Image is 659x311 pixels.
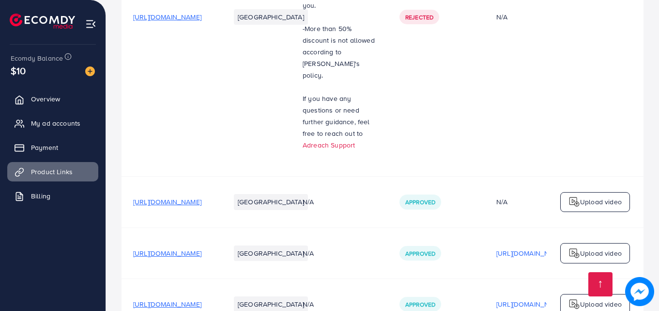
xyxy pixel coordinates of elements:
a: Overview [7,89,98,109]
span: Approved [405,198,435,206]
span: [URL][DOMAIN_NAME] [133,197,201,207]
span: $10 [11,64,26,78]
a: Payment [7,138,98,157]
span: N/A [303,248,314,258]
a: Adreach Support [303,140,355,150]
span: My ad accounts [31,118,80,128]
span: [URL][DOMAIN_NAME] [133,299,201,309]
span: Product Links [31,167,73,177]
img: logo [10,14,75,29]
span: Approved [405,249,435,258]
li: [GEOGRAPHIC_DATA] [234,194,308,210]
img: menu [85,18,96,30]
li: [GEOGRAPHIC_DATA] [234,9,308,25]
span: Rejected [405,13,433,21]
span: N/A [303,197,314,207]
img: logo [568,247,580,259]
p: [URL][DOMAIN_NAME] [496,298,565,310]
img: image [85,66,95,76]
a: My ad accounts [7,114,98,133]
span: Billing [31,191,50,201]
p: Upload video [580,196,622,208]
span: If you have any questions or need further guidance, feel free to reach out to [303,94,370,138]
p: -More than 50% discount is not allowed according to [PERSON_NAME]'s policy. [303,23,376,81]
a: Product Links [7,162,98,181]
div: N/A [496,12,565,22]
p: [URL][DOMAIN_NAME] [496,247,565,259]
p: Upload video [580,298,622,310]
li: [GEOGRAPHIC_DATA] [234,246,308,261]
span: [URL][DOMAIN_NAME] [133,248,201,258]
span: N/A [303,299,314,309]
img: logo [568,298,580,310]
span: Payment [31,143,58,152]
span: Approved [405,300,435,309]
img: image [625,277,654,306]
img: logo [568,196,580,208]
p: Upload video [580,247,622,259]
span: [URL][DOMAIN_NAME] [133,12,201,22]
span: Overview [31,94,60,104]
a: Billing [7,186,98,206]
div: N/A [496,197,565,207]
span: Ecomdy Balance [11,53,63,63]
